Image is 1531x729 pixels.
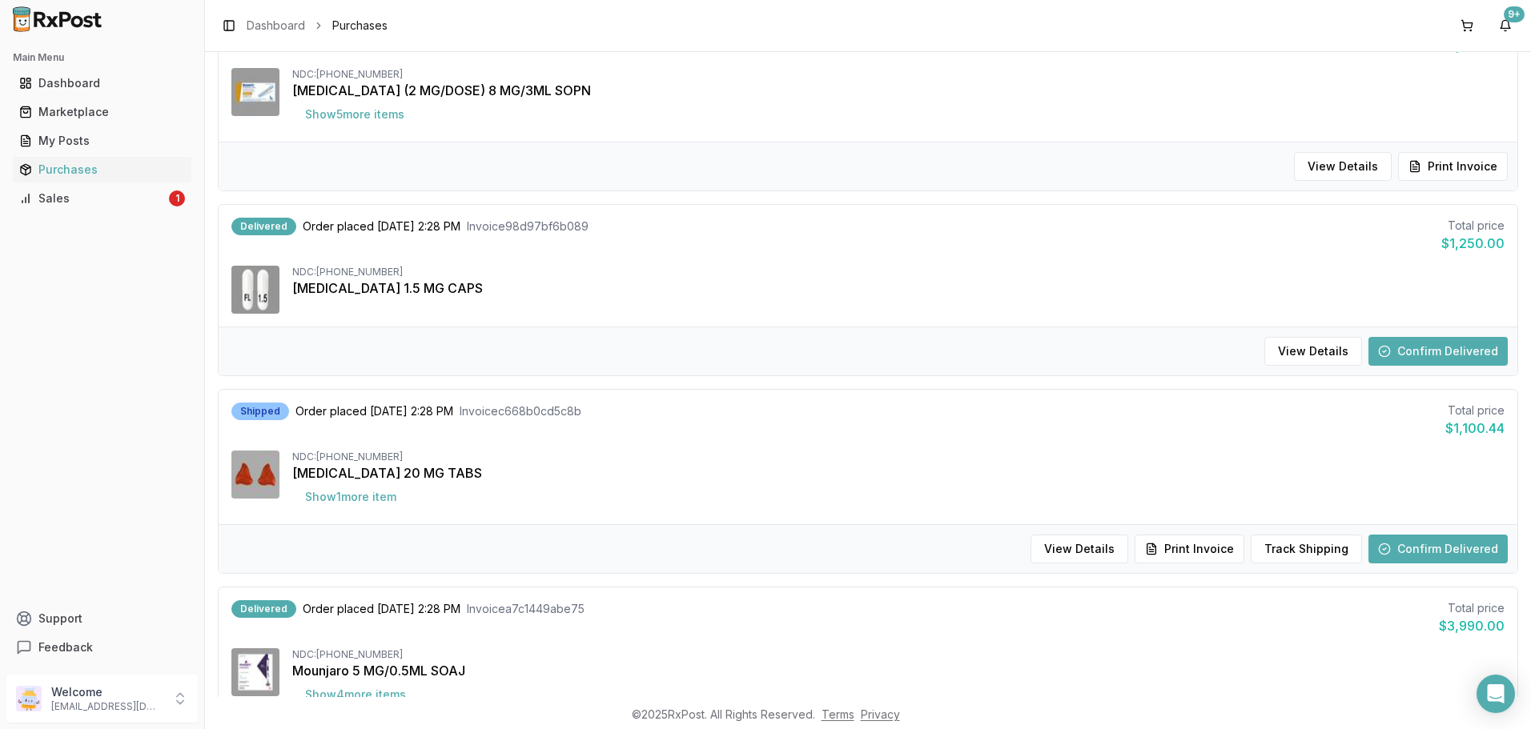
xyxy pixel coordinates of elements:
img: Vraylar 1.5 MG CAPS [231,266,279,314]
a: Sales1 [13,184,191,213]
div: NDC: [PHONE_NUMBER] [292,68,1505,81]
div: Shipped [231,403,289,420]
button: View Details [1264,337,1362,366]
span: Invoice a7c1449abe75 [467,601,585,617]
div: 9+ [1504,6,1525,22]
button: Dashboard [6,70,198,96]
button: Purchases [6,157,198,182]
button: Show4more items [292,680,419,709]
div: Mounjaro 5 MG/0.5ML SOAJ [292,661,1505,680]
p: Welcome [51,684,163,700]
div: 1 [169,190,185,206]
button: Confirm Delivered [1368,535,1508,563]
div: NDC: [PHONE_NUMBER] [292,648,1505,661]
span: Purchases [332,18,388,34]
button: Marketplace [6,99,198,125]
button: Track Shipping [1251,535,1362,563]
div: $3,990.00 [1439,616,1505,635]
a: Privacy [861,707,900,721]
div: Delivered [231,600,296,618]
button: Confirm Delivered [1368,337,1508,366]
button: Print Invoice [1135,535,1244,563]
button: 9+ [1493,13,1518,38]
button: Sales1 [6,186,198,211]
div: Open Intercom Messenger [1477,675,1515,713]
img: Ozempic (2 MG/DOSE) 8 MG/3ML SOPN [231,68,279,116]
span: Feedback [38,639,93,655]
div: Purchases [19,162,185,178]
a: Marketplace [13,98,191,126]
button: Feedback [6,633,198,662]
div: $1,100.44 [1445,419,1505,438]
span: Invoice 98d97bf6b089 [467,218,589,234]
img: Xarelto 20 MG TABS [231,451,279,499]
div: Delivered [231,218,296,235]
img: RxPost Logo [6,6,109,32]
div: Sales [19,190,166,206]
span: Order placed [DATE] 2:28 PM [303,218,460,234]
div: Total price [1441,218,1505,234]
div: [MEDICAL_DATA] 20 MG TABS [292,463,1505,483]
a: Terms [822,707,854,721]
button: View Details [1031,535,1128,563]
nav: breadcrumb [247,18,388,34]
img: Mounjaro 5 MG/0.5ML SOAJ [231,648,279,696]
h2: Main Menu [13,51,191,64]
div: Dashboard [19,75,185,91]
span: Order placed [DATE] 2:28 PM [303,601,460,617]
button: Support [6,604,198,633]
button: My Posts [6,128,198,154]
a: My Posts [13,126,191,155]
div: $1,250.00 [1441,234,1505,253]
div: Total price [1445,403,1505,419]
a: Purchases [13,155,191,184]
span: Invoice c668b0cd5c8b [460,403,581,419]
div: My Posts [19,133,185,149]
div: Marketplace [19,104,185,120]
button: Print Invoice [1398,152,1508,181]
p: [EMAIL_ADDRESS][DOMAIN_NAME] [51,700,163,713]
a: Dashboard [247,18,305,34]
img: User avatar [16,686,42,711]
div: NDC: [PHONE_NUMBER] [292,266,1505,278]
button: View Details [1294,152,1392,181]
div: Total price [1439,600,1505,616]
button: Show5more items [292,100,417,129]
div: [MEDICAL_DATA] 1.5 MG CAPS [292,278,1505,298]
a: Dashboard [13,69,191,98]
div: [MEDICAL_DATA] (2 MG/DOSE) 8 MG/3ML SOPN [292,81,1505,100]
span: Order placed [DATE] 2:28 PM [295,403,453,419]
button: Show1more item [292,483,409,511]
div: NDC: [PHONE_NUMBER] [292,451,1505,463]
